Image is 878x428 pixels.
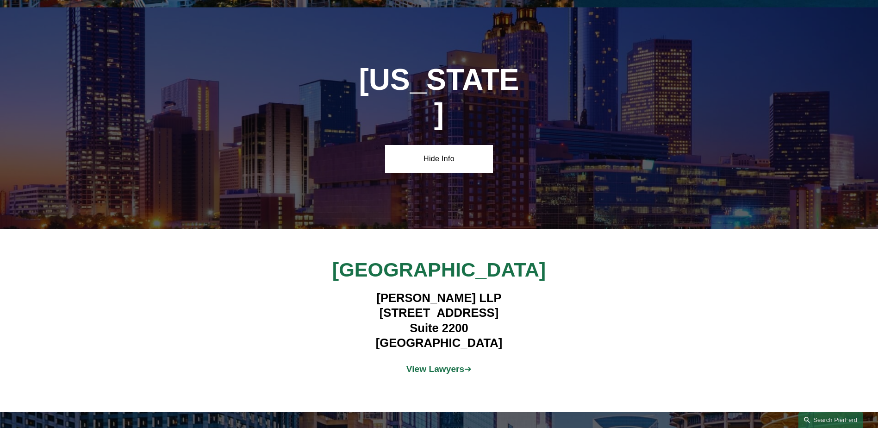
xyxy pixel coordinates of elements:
span: [GEOGRAPHIC_DATA] [332,258,546,281]
h4: [PERSON_NAME] LLP [STREET_ADDRESS] Suite 2200 [GEOGRAPHIC_DATA] [304,290,574,351]
a: Hide Info [385,145,493,173]
span: ➔ [406,364,472,374]
a: View Lawyers➔ [406,364,472,374]
strong: View Lawyers [406,364,465,374]
a: Search this site [798,412,863,428]
h1: [US_STATE] [358,63,520,131]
